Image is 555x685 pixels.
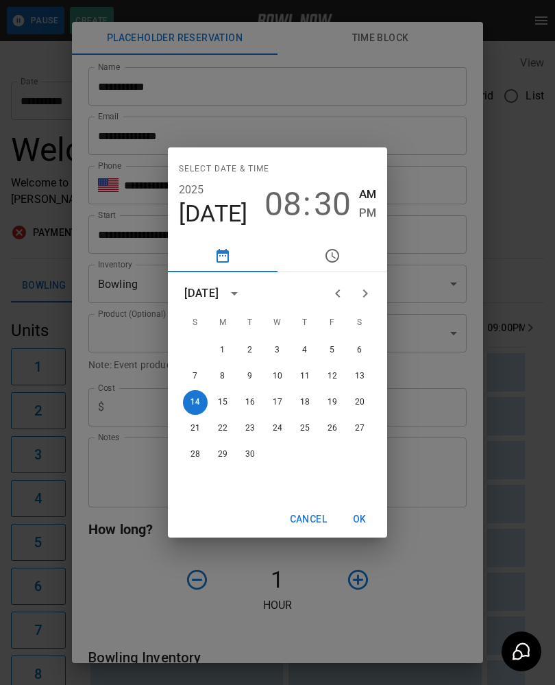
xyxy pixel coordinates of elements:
span: Monday [210,309,235,337]
button: pick date [168,239,277,272]
button: 9 [238,364,262,389]
button: calendar view is open, switch to year view [223,282,246,305]
button: 12 [320,364,345,389]
button: 23 [238,416,262,441]
button: 13 [347,364,372,389]
button: 20 [347,390,372,415]
button: 3 [265,338,290,363]
button: 5 [320,338,345,363]
button: 17 [265,390,290,415]
button: Next month [351,280,379,307]
button: 6 [347,338,372,363]
span: Saturday [347,309,372,337]
button: 29 [210,442,235,467]
button: 27 [347,416,372,441]
button: Cancel [284,507,332,532]
button: [DATE] [179,200,248,228]
button: 4 [293,338,317,363]
button: 24 [265,416,290,441]
span: Select date & time [179,158,269,180]
button: 2025 [179,180,204,200]
span: Tuesday [238,309,262,337]
button: 11 [293,364,317,389]
span: Thursday [293,309,317,337]
button: 28 [183,442,208,467]
button: OK [338,507,382,532]
button: PM [359,204,376,222]
span: Wednesday [265,309,290,337]
button: 7 [183,364,208,389]
button: 15 [210,390,235,415]
div: [DATE] [184,285,219,302]
button: 2 [238,338,262,363]
span: Sunday [183,309,208,337]
button: 1 [210,338,235,363]
button: Previous month [324,280,351,307]
span: : [303,185,311,224]
button: 30 [314,185,351,224]
button: 08 [264,185,301,224]
span: Friday [320,309,345,337]
button: 25 [293,416,317,441]
button: 19 [320,390,345,415]
button: 8 [210,364,235,389]
button: 10 [265,364,290,389]
button: 16 [238,390,262,415]
button: 26 [320,416,345,441]
button: 30 [238,442,262,467]
button: 22 [210,416,235,441]
button: 21 [183,416,208,441]
button: pick time [277,239,387,272]
button: AM [359,185,376,204]
button: 14 [183,390,208,415]
button: 18 [293,390,317,415]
